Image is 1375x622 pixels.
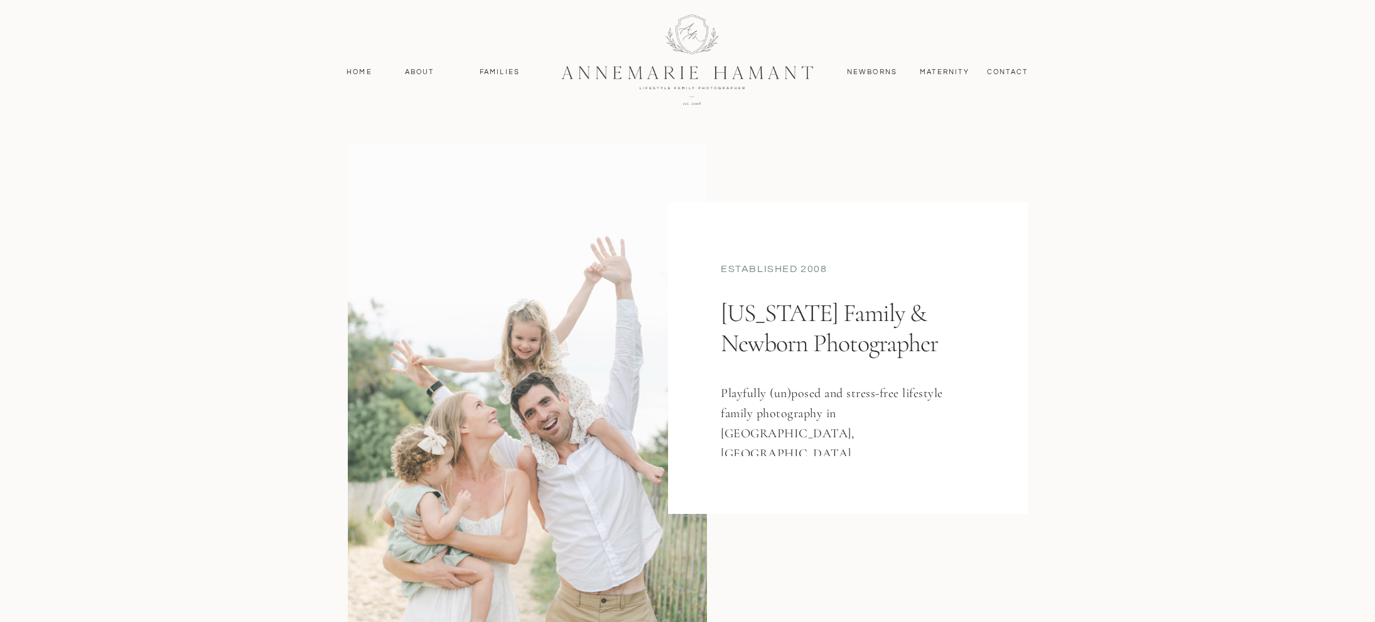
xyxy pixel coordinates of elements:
a: About [401,67,438,78]
h3: Playfully (un)posed and stress-free lifestyle family photography in [GEOGRAPHIC_DATA], [GEOGRAPHI... [721,383,957,456]
a: Home [341,67,378,78]
a: Newborns [842,67,902,78]
a: MAternity [920,67,968,78]
h1: [US_STATE] Family & Newborn Photographer [721,298,969,406]
div: established 2008 [721,262,976,279]
a: contact [980,67,1035,78]
a: Families [472,67,528,78]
